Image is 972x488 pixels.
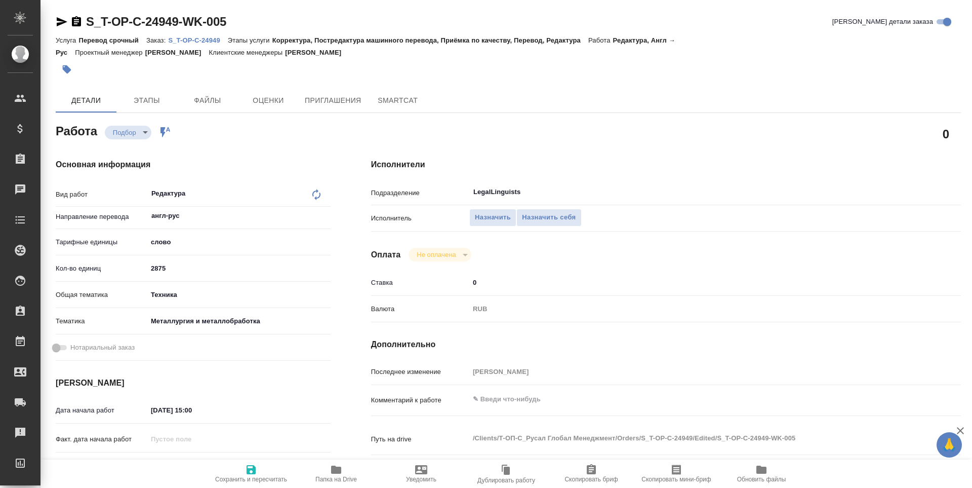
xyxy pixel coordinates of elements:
a: S_T-OP-C-24949-WK-005 [86,15,226,28]
input: ✎ Введи что-нибудь [147,458,236,473]
button: Назначить [469,209,516,227]
span: Оценки [244,94,293,107]
button: Назначить себя [516,209,581,227]
p: Комментарий к работе [371,395,469,405]
button: Не оплачена [414,250,459,259]
h4: Дополнительно [371,339,961,351]
p: Тематика [56,316,147,326]
h4: Исполнители [371,159,961,171]
h2: 0 [943,125,949,142]
span: Папка на Drive [315,476,357,483]
span: 🙏 [941,434,958,456]
p: Заказ: [146,36,168,44]
p: Вид работ [56,190,147,200]
span: Детали [62,94,110,107]
p: Последнее изменение [371,367,469,377]
span: Файлы [183,94,232,107]
div: Подбор [409,248,471,261]
span: Назначить [475,212,511,223]
div: слово [147,234,331,251]
p: Перевод срочный [78,36,146,44]
input: ✎ Введи что-нибудь [147,403,236,418]
p: Ставка [371,278,469,288]
button: Папка на Drive [294,460,379,488]
textarea: /Clients/Т-ОП-С_Русал Глобал Менеджмент/Orders/S_T-OP-C-24949/Edited/S_T-OP-C-24949-WK-005 [469,430,912,447]
div: RUB [469,301,912,318]
p: Услуга [56,36,78,44]
span: Скопировать бриф [564,476,618,483]
h4: [PERSON_NAME] [56,377,331,389]
span: Назначить себя [522,212,576,223]
span: Дублировать работу [477,477,535,484]
span: Обновить файлы [737,476,786,483]
h4: Оплата [371,249,401,261]
p: Кол-во единиц [56,264,147,274]
p: Общая тематика [56,290,147,300]
h4: Основная информация [56,159,331,171]
p: Подразделение [371,188,469,198]
button: Скопировать ссылку [70,16,83,28]
p: Факт. дата начала работ [56,434,147,444]
span: Нотариальный заказ [70,343,135,353]
p: S_T-OP-C-24949 [168,36,227,44]
button: Скопировать бриф [549,460,634,488]
div: Подбор [105,126,151,139]
p: Работа [588,36,613,44]
input: ✎ Введи что-нибудь [147,261,331,276]
button: Сохранить и пересчитать [209,460,294,488]
p: Этапы услуги [228,36,272,44]
button: Добавить тэг [56,58,78,81]
button: Дублировать работу [464,460,549,488]
div: Техника [147,286,331,304]
span: Уведомить [406,476,436,483]
input: Пустое поле [147,432,236,446]
p: Тарифные единицы [56,237,147,247]
span: Приглашения [305,94,361,107]
p: Путь на drive [371,434,469,444]
p: Клиентские менеджеры [209,49,286,56]
p: [PERSON_NAME] [285,49,349,56]
span: Сохранить и пересчитать [215,476,287,483]
button: Скопировать ссылку для ЯМессенджера [56,16,68,28]
button: Скопировать мини-бриф [634,460,719,488]
span: SmartCat [374,94,422,107]
a: S_T-OP-C-24949 [168,35,227,44]
p: Дата начала работ [56,405,147,416]
span: Этапы [123,94,171,107]
p: [PERSON_NAME] [145,49,209,56]
p: Направление перевода [56,212,147,222]
input: ✎ Введи что-нибудь [469,275,912,290]
span: Скопировать мини-бриф [641,476,711,483]
button: Уведомить [379,460,464,488]
button: Open [325,215,327,217]
span: [PERSON_NAME] детали заказа [832,17,933,27]
p: Валюта [371,304,469,314]
div: Металлургия и металлобработка [147,313,331,330]
button: Подбор [110,128,139,137]
button: Open [906,191,908,193]
input: Пустое поле [469,364,912,379]
h2: Работа [56,121,97,139]
button: Обновить файлы [719,460,804,488]
button: 🙏 [937,432,962,458]
p: Исполнитель [371,213,469,223]
p: Корректура, Постредактура машинного перевода, Приёмка по качеству, Перевод, Редактура [272,36,588,44]
p: Проектный менеджер [75,49,145,56]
